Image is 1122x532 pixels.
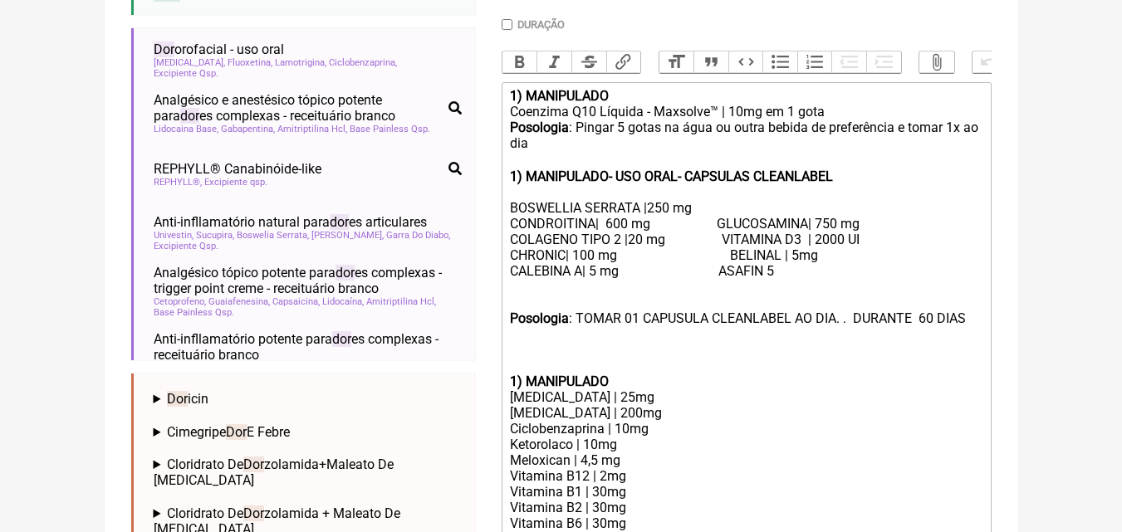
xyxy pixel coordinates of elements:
[728,51,763,73] button: Code
[510,168,833,184] strong: 1) MANIPULADO- USO ORAL- CAPSULAS CLEANLABEL
[196,230,234,241] span: Sucupira
[204,177,267,188] span: Excipiente qsp
[510,120,982,168] div: : Pingar 5 gotas na água ou outra bebida de preferência e tomar 1x ao dia ㅤ
[332,331,351,347] span: dor
[797,51,832,73] button: Numbers
[154,331,462,363] span: Anti-infllamatório potente para es complexas - receituário branco
[167,391,208,407] span: icin
[208,296,270,307] span: Guaiafenesina
[330,214,349,230] span: dor
[272,296,320,307] span: Capsaicina
[510,421,982,437] div: Ciclobenzaprina | 10mg
[154,265,462,296] span: Analgésico tópico potente para es complexas - trigger point creme - receituário branco
[311,230,384,241] span: [PERSON_NAME]
[386,230,450,241] span: Garra Do Diabo
[762,51,797,73] button: Bullets
[154,92,442,124] span: Analgésico e anestésico tópico potente para es complexas - receituário branco
[154,230,194,241] span: Univestin
[154,177,202,188] span: REPHYLL®
[866,51,901,73] button: Increase Level
[154,57,225,68] span: [MEDICAL_DATA]
[510,310,569,326] strong: Posologia
[350,124,430,134] span: Base Painless Qsp
[366,296,436,307] span: Amitriptilina Hcl
[329,57,397,68] span: Ciclobenzaprina
[517,18,565,31] label: Duração
[831,51,866,73] button: Decrease Level
[154,41,284,57] span: orofacial - uso oral
[510,405,982,421] div: [MEDICAL_DATA] | 200mg
[336,265,355,281] span: dor
[510,104,982,120] div: Coenzima Q10 Líquida - Maxsolve™ | 10mg em 1 gota
[180,108,199,124] span: dor
[510,120,569,135] strong: Posologia
[154,296,206,307] span: Cetoprofeno
[510,216,982,295] div: CONDROITINA| 600 mg GLUCOSAMINA| 750 mg COLAGENO TIPO 2 |20 mg VITAMINA D3 | 2000 UI CHRONIC| 100...
[243,456,264,472] span: Dor
[510,484,982,500] div: Vitamina B1 | 30mg
[154,41,174,57] span: Dor
[154,307,234,318] span: Base Painless Qsp
[167,391,188,407] span: Dor
[221,124,275,134] span: Gabapentina
[510,500,982,515] div: Vitamina B2 | 30mg
[571,51,606,73] button: Strikethrough
[502,51,537,73] button: Bold
[659,51,694,73] button: Heading
[167,424,290,440] span: Cimegripe E Febre
[510,452,982,468] div: Meloxican | 4,5 mg
[510,88,609,104] strong: 1) MANIPULADO
[973,51,1007,73] button: Undo
[510,468,982,484] div: Vitamina B12 | 2mg
[277,124,347,134] span: Amitriptilina Hcl
[154,241,218,251] span: Excipiente Qsp
[154,456,394,488] span: Cloridrato De zolamida+Maleato De [MEDICAL_DATA]
[154,124,218,134] span: Lidocaina Base
[693,51,728,73] button: Quote
[510,310,982,373] div: : TOMAR 01 CAPUSULA CLEANLABEL AO DIA. . DURANTE 60 DIAS
[228,57,272,68] span: Fluoxetina
[154,161,321,177] span: REPHYLL® Canabinóide-like
[510,389,982,405] div: [MEDICAL_DATA] | 25mg
[154,68,218,79] span: Excipiente Qsp
[154,391,462,407] summary: Doricin
[919,51,954,73] button: Attach Files
[237,230,309,241] span: Boswelia Serrata
[510,200,982,216] div: BOSWELLIA SERRATA |250 mg
[154,456,462,488] summary: Cloridrato DeDorzolamida+Maleato De [MEDICAL_DATA]
[322,296,364,307] span: Lidocaína
[510,373,609,389] strong: 1) MANIPULADO
[154,214,427,230] span: Anti-infllamatório natural para es articulares
[275,57,326,68] span: Lamotrigina
[537,51,571,73] button: Italic
[243,505,264,521] span: Dor
[226,424,247,440] span: Dor
[606,51,641,73] button: Link
[154,424,462,440] summary: CimegripeDorE Febre
[510,437,982,452] div: Ketorolaco | 10mg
